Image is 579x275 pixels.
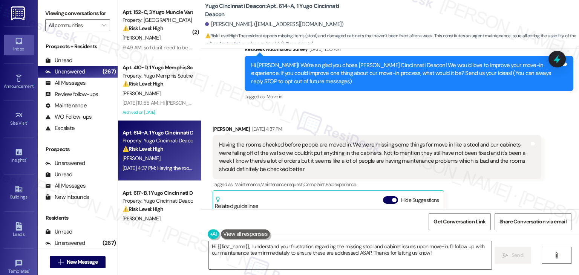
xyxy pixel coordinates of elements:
[401,196,439,204] label: Hide Suggestions
[45,79,86,87] div: All Messages
[123,189,192,197] div: Apt. 617~B, 1 Yugo Cincinnati Deacon
[308,45,340,53] div: [DATE] 11:50 AM
[123,25,163,32] strong: ⚠️ Risk Level: High
[502,252,508,258] i: 
[123,137,192,145] div: Property: Yugo Cincinnati Deacon
[205,33,237,39] strong: ⚠️ Risk Level: High
[49,19,98,31] input: All communities
[123,145,163,152] strong: ⚠️ Risk Level: High
[250,125,282,133] div: [DATE] 4:37 PM
[554,252,559,258] i: 
[4,183,34,203] a: Buildings
[45,57,72,64] div: Unread
[123,215,160,222] span: [PERSON_NAME]
[251,61,561,86] div: Hi [PERSON_NAME]! We're so glad you chose [PERSON_NAME] Cincinnati Deacon! We would love to impro...
[27,119,28,125] span: •
[123,155,160,162] span: [PERSON_NAME]
[433,218,486,226] span: Get Conversation Link
[123,129,192,137] div: Apt. 614~A, 1 Yugo Cincinnati Deacon
[123,206,163,212] strong: ⚠️ Risk Level: High
[4,220,34,240] a: Leads
[101,66,118,78] div: (267)
[205,32,579,48] span: : The resident reports missing items (stool) and damaged cabinets that haven't been fixed after a...
[123,16,192,24] div: Property: [GEOGRAPHIC_DATA]
[123,8,192,16] div: Apt. 152~C, 3 Yugo Muncie Varsity House
[45,113,92,121] div: WO Follow-ups
[50,256,106,268] button: New Message
[45,171,72,179] div: Unread
[123,34,160,41] span: [PERSON_NAME]
[123,44,293,51] div: 9:49 AM: so I don't need to be reach out by anyone from the facility thank you.
[123,64,192,72] div: Apt. 410~D, 1 Yugo Memphis Southern
[11,6,26,20] img: ResiDesk Logo
[45,228,72,236] div: Unread
[219,141,529,173] div: Having the rooms checked before people are moved in. We were missing some things for move in like...
[326,181,356,188] span: Bad experience
[123,72,192,80] div: Property: Yugo Memphis Southern
[123,99,457,106] div: [DATE] 10:55 AM: Hi [PERSON_NAME], the leasing office hasn't emailed back to me anything. Please ...
[245,91,573,102] div: Tagged as:
[123,80,163,87] strong: ⚠️ Risk Level: High
[4,35,34,55] a: Inbox
[215,196,259,210] div: Related guidelines
[45,90,98,98] div: Review follow-ups
[34,82,35,88] span: •
[205,2,356,18] b: Yugo Cincinnati Deacon: Apt. 614~A, 1 Yugo Cincinnati Deacon
[260,181,303,188] span: Maintenance request ,
[213,179,541,190] div: Tagged as:
[45,8,110,19] label: Viewing conversations for
[102,22,106,28] i: 
[38,145,118,153] div: Prospects
[122,108,193,117] div: Archived on [DATE]
[512,251,523,259] span: Send
[26,156,27,162] span: •
[4,146,34,166] a: Insights •
[429,213,490,230] button: Get Conversation Link
[303,181,326,188] span: Complaint ,
[123,197,192,205] div: Property: Yugo Cincinnati Deacon
[245,45,573,56] div: Residesk Automated Survey
[45,193,89,201] div: New Inbounds
[45,182,86,190] div: All Messages
[213,125,541,136] div: [PERSON_NAME]
[45,102,87,110] div: Maintenance
[45,239,85,247] div: Unanswered
[29,267,30,273] span: •
[234,181,260,188] span: Maintenance ,
[209,241,491,269] textarea: Hi {{first_name}}, I understand your frustration regarding the missing stool and cabinet issues u...
[495,247,531,264] button: Send
[499,218,567,226] span: Share Conversation via email
[38,214,118,222] div: Residents
[123,90,160,97] span: [PERSON_NAME]
[45,68,85,76] div: Unanswered
[45,124,75,132] div: Escalate
[4,109,34,129] a: Site Visit •
[495,213,571,230] button: Share Conversation via email
[101,237,118,249] div: (267)
[267,93,282,100] span: Move in
[45,159,85,167] div: Unanswered
[205,20,344,28] div: [PERSON_NAME]. ([EMAIL_ADDRESS][DOMAIN_NAME])
[67,258,98,266] span: New Message
[38,43,118,50] div: Prospects + Residents
[58,259,63,265] i: 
